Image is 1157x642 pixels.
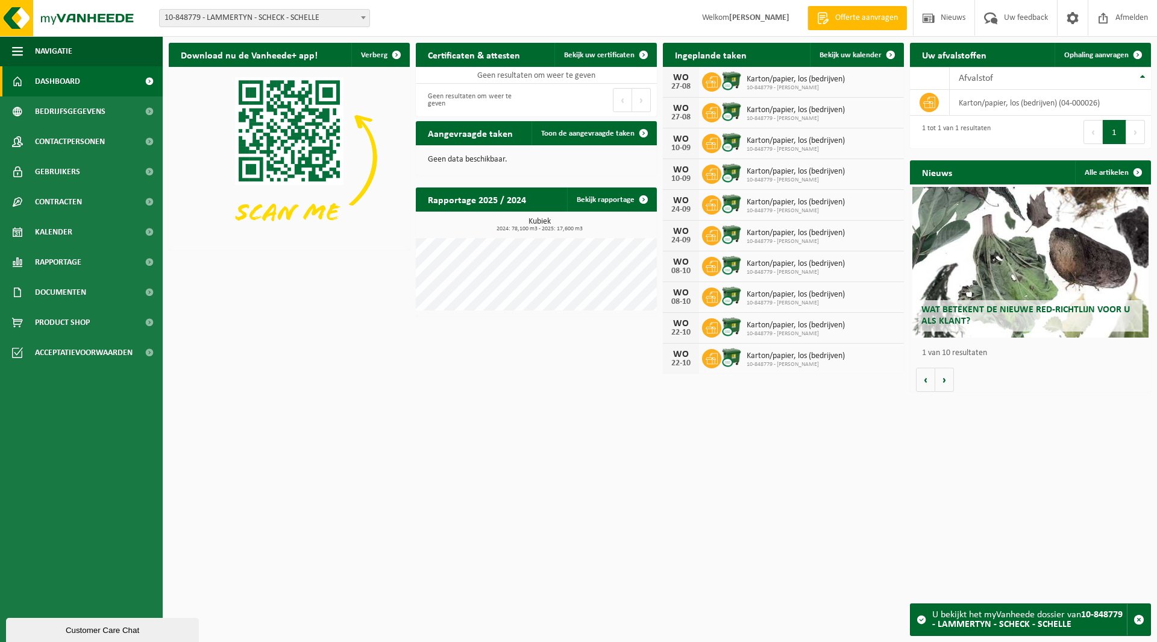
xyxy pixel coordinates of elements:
span: Toon de aangevraagde taken [541,130,635,137]
img: WB-1100-CU [721,71,742,91]
div: 08-10 [669,267,693,275]
span: Ophaling aanvragen [1064,51,1129,59]
span: Karton/papier, los (bedrijven) [747,105,845,115]
span: Bekijk uw kalender [820,51,882,59]
div: WO [669,319,693,329]
div: 10-09 [669,144,693,153]
div: 27-08 [669,113,693,122]
span: 10-848779 - [PERSON_NAME] [747,300,845,307]
button: Previous [613,88,632,112]
h2: Nieuws [910,160,964,184]
span: Karton/papier, los (bedrijven) [747,259,845,269]
span: Wat betekent de nieuwe RED-richtlijn voor u als klant? [921,305,1130,326]
h2: Uw afvalstoffen [910,43,999,66]
div: WO [669,104,693,113]
span: 10-848779 - LAMMERTYN - SCHECK - SCHELLE [159,9,370,27]
span: Afvalstof [959,74,993,83]
span: Documenten [35,277,86,307]
button: Next [1126,120,1145,144]
strong: [PERSON_NAME] [729,13,789,22]
span: Verberg [361,51,387,59]
span: Gebruikers [35,157,80,187]
span: Bedrijfsgegevens [35,96,105,127]
span: Product Shop [35,307,90,338]
span: 10-848779 - [PERSON_NAME] [747,269,845,276]
div: WO [669,257,693,267]
span: Kalender [35,217,72,247]
a: Bekijk uw certificaten [554,43,656,67]
td: karton/papier, los (bedrijven) (04-000026) [950,90,1151,116]
div: 27-08 [669,83,693,91]
span: Bekijk uw certificaten [564,51,635,59]
span: Contracten [35,187,82,217]
div: WO [669,73,693,83]
a: Wat betekent de nieuwe RED-richtlijn voor u als klant? [912,187,1149,338]
button: Verberg [351,43,409,67]
img: WB-1100-CU [721,224,742,245]
a: Toon de aangevraagde taken [531,121,656,145]
span: 2024: 78,100 m3 - 2025: 17,600 m3 [422,226,657,232]
img: Download de VHEPlus App [169,67,410,248]
div: U bekijkt het myVanheede dossier van [932,604,1127,635]
div: 08-10 [669,298,693,306]
button: Volgende [935,368,954,392]
img: WB-1100-CU [721,286,742,306]
span: Navigatie [35,36,72,66]
div: Geen resultaten om weer te geven [422,87,530,113]
span: 10-848779 - [PERSON_NAME] [747,177,845,184]
h2: Aangevraagde taken [416,121,525,145]
div: 22-10 [669,329,693,337]
p: 1 van 10 resultaten [922,349,1145,357]
img: WB-1100-CU [721,101,742,122]
p: Geen data beschikbaar. [428,156,645,164]
button: Next [632,88,651,112]
span: Karton/papier, los (bedrijven) [747,228,845,238]
div: 1 tot 1 van 1 resultaten [916,119,991,145]
h3: Kubiek [422,218,657,232]
img: WB-1100-CU [721,347,742,368]
h2: Download nu de Vanheede+ app! [169,43,330,66]
a: Alle artikelen [1075,160,1150,184]
div: 24-09 [669,206,693,214]
span: 10-848779 - [PERSON_NAME] [747,84,845,92]
h2: Ingeplande taken [663,43,759,66]
span: 10-848779 - [PERSON_NAME] [747,207,845,215]
span: 10-848779 - [PERSON_NAME] [747,361,845,368]
a: Bekijk rapportage [567,187,656,212]
td: Geen resultaten om weer te geven [416,67,657,84]
div: WO [669,196,693,206]
iframe: chat widget [6,615,201,642]
h2: Certificaten & attesten [416,43,532,66]
a: Offerte aanvragen [807,6,907,30]
span: 10-848779 - [PERSON_NAME] [747,115,845,122]
span: Offerte aanvragen [832,12,901,24]
strong: 10-848779 - LAMMERTYN - SCHECK - SCHELLE [932,610,1123,629]
img: WB-1100-CU [721,255,742,275]
span: Rapportage [35,247,81,277]
span: Dashboard [35,66,80,96]
button: Vorige [916,368,935,392]
div: WO [669,165,693,175]
span: Karton/papier, los (bedrijven) [747,167,845,177]
span: Karton/papier, los (bedrijven) [747,351,845,361]
span: Contactpersonen [35,127,105,157]
div: 22-10 [669,359,693,368]
img: WB-1100-CU [721,132,742,153]
img: WB-1100-CU [721,316,742,337]
div: 10-09 [669,175,693,183]
span: 10-848779 - [PERSON_NAME] [747,330,845,338]
button: Previous [1083,120,1103,144]
img: WB-1100-CU [721,163,742,183]
span: 10-848779 - [PERSON_NAME] [747,238,845,245]
span: Karton/papier, los (bedrijven) [747,290,845,300]
img: WB-1100-CU [721,194,742,214]
span: 10-848779 - LAMMERTYN - SCHECK - SCHELLE [160,10,369,27]
div: 24-09 [669,236,693,245]
div: WO [669,288,693,298]
span: Karton/papier, los (bedrijven) [747,75,845,84]
span: Acceptatievoorwaarden [35,338,133,368]
span: 10-848779 - [PERSON_NAME] [747,146,845,153]
h2: Rapportage 2025 / 2024 [416,187,538,211]
span: Karton/papier, los (bedrijven) [747,198,845,207]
